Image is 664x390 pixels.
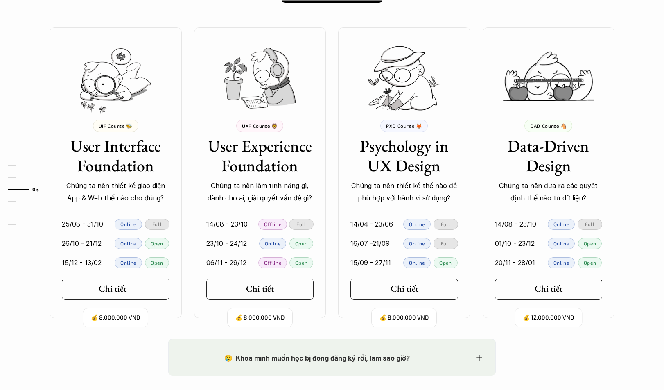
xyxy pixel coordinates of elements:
h3: User Interface Foundation [62,136,169,175]
h5: Chi tiết [391,283,418,294]
p: Online [265,240,281,246]
a: Chi tiết [62,279,169,300]
strong: 😢 Khóa mình muốn học bị đóng đăng ký rồi, làm sao giờ? [224,354,410,362]
p: 25/08 - 31/10 [62,218,103,230]
p: Open [295,260,307,265]
p: Online [553,240,569,246]
p: UIF Course 🐝 [99,123,133,129]
p: Online [553,221,569,227]
p: Full [296,221,306,227]
p: Full [441,240,450,246]
p: UXF Course 🦁 [242,123,278,129]
p: 14/04 - 23/06 [350,218,393,230]
p: 15/09 - 27/11 [350,256,391,269]
p: Full [152,221,162,227]
p: 14/08 - 23/10 [206,218,248,230]
p: Offline [264,221,281,227]
p: Online [120,221,136,227]
p: 16/07 -21/09 [350,237,390,249]
p: 23/10 - 24/12 [206,237,247,249]
p: Chúng ta nên làm tính năng gì, dành cho ai, giải quyết vấn đề gì? [206,179,314,204]
h5: Chi tiết [99,283,126,294]
p: Chúng ta nên đưa ra các quyết định thế nào từ dữ liệu? [495,179,603,204]
p: Online [553,260,569,265]
p: Full [441,221,450,227]
p: Open [151,260,163,265]
h5: Chi tiết [535,283,562,294]
p: Open [439,260,452,265]
strong: 03 [32,186,39,192]
h3: User Experience Foundation [206,136,314,175]
p: 06/11 - 29/12 [206,256,246,269]
p: Online [120,260,136,265]
p: Online [120,240,136,246]
p: PXD Course 🦊 [386,123,422,129]
p: 01/10 - 23/12 [495,237,535,249]
p: Chúng ta nên thiết kế thế nào để phù hợp với hành vi sử dụng? [350,179,458,204]
a: Chi tiết [206,279,314,300]
p: 20/11 - 28/01 [495,256,535,269]
p: 💰 8,000,000 VND [91,312,140,323]
p: 14/08 - 23/10 [495,218,536,230]
p: Online [409,221,425,227]
a: Chi tiết [495,279,603,300]
p: Online [409,240,425,246]
p: Open [295,240,307,246]
h3: Data-Driven Design [495,136,603,175]
a: 03 [8,184,47,194]
p: Offline [264,260,281,265]
p: Open [584,260,596,265]
p: Chúng ta nên thiết kế giao diện App & Web thế nào cho đúng? [62,179,169,204]
a: Chi tiết [350,279,458,300]
p: Open [584,240,596,246]
p: 💰 8,000,000 VND [379,312,429,323]
p: 💰 8,000,000 VND [235,312,285,323]
p: Open [151,240,163,246]
h5: Chi tiết [246,283,274,294]
p: Online [409,260,425,265]
p: 💰 12,000,000 VND [523,312,574,323]
p: DAD Course 🐴 [530,123,567,129]
h3: Psychology in UX Design [350,136,458,175]
p: Full [585,221,594,227]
